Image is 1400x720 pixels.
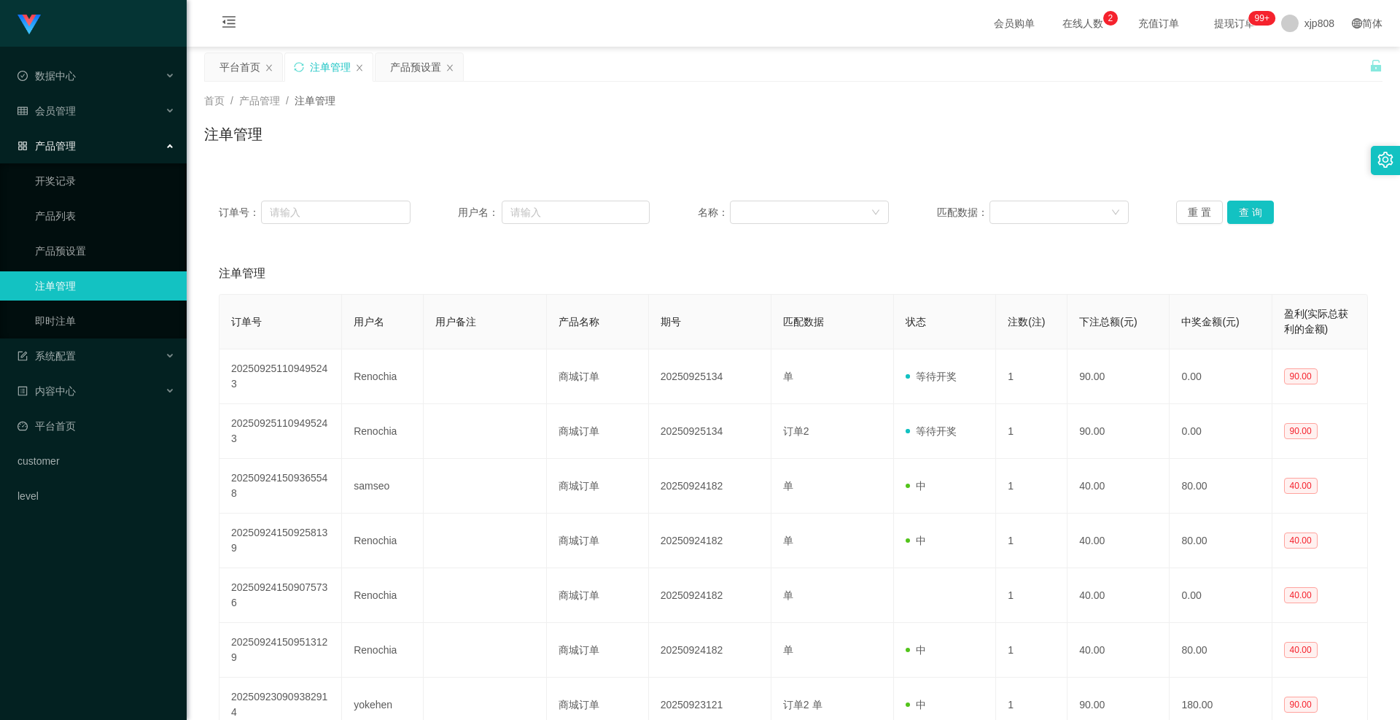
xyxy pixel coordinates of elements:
[1111,208,1120,218] i: 图标: down
[906,371,957,382] span: 等待开奖
[783,644,793,656] span: 单
[783,480,793,492] span: 单
[342,404,424,459] td: Renochia
[1369,59,1382,72] i: 图标: unlock
[1170,514,1272,568] td: 80.00
[230,95,233,107] span: /
[35,201,175,231] a: 产品列表
[17,386,28,396] i: 图标: profile
[219,265,265,282] span: 注单管理
[35,166,175,196] a: 开奖记录
[1284,533,1318,549] span: 40.00
[265,63,273,72] i: 图标: close
[906,480,926,492] span: 中
[783,589,793,601] span: 单
[1249,11,1275,26] sup: 327
[342,459,424,514] td: samseo
[354,316,384,328] span: 用户名
[17,411,175,441] a: 图标: dashboard平台首页
[17,106,28,116] i: 图标: table
[649,568,771,623] td: 20250924182
[446,63,454,72] i: 图标: close
[649,623,771,678] td: 20250924182
[310,53,351,81] div: 注单管理
[17,350,76,362] span: 系统配置
[17,446,175,476] a: customer
[342,514,424,568] td: Renochia
[996,349,1067,404] td: 1
[355,63,364,72] i: 图标: close
[1284,308,1349,335] span: 盈利(实际总获利的金额)
[1227,201,1274,224] button: 查 询
[17,140,76,152] span: 产品管理
[783,699,822,711] span: 订单2 单
[1108,11,1113,26] p: 2
[219,205,261,220] span: 订单号：
[295,95,335,107] span: 注单管理
[783,535,793,546] span: 单
[1008,316,1045,328] span: 注数(注)
[649,514,771,568] td: 20250924182
[1170,623,1272,678] td: 80.00
[294,62,304,72] i: 图标: sync
[1176,201,1223,224] button: 重 置
[1055,18,1111,28] span: 在线人数
[231,316,262,328] span: 订单号
[219,568,342,623] td: 202509241509075736
[1181,316,1239,328] span: 中奖金额(元)
[1284,642,1318,658] span: 40.00
[1131,18,1186,28] span: 充值订单
[547,459,649,514] td: 商城订单
[35,306,175,336] a: 即时注单
[906,535,926,546] span: 中
[390,53,441,81] div: 产品预设置
[1284,423,1318,439] span: 90.00
[1284,587,1318,603] span: 40.00
[1067,568,1170,623] td: 40.00
[871,208,880,218] i: 图标: down
[547,404,649,459] td: 商城订单
[35,271,175,301] a: 注单管理
[219,53,260,81] div: 平台首页
[937,205,989,220] span: 匹配数据：
[1170,349,1272,404] td: 0.00
[996,459,1067,514] td: 1
[1067,514,1170,568] td: 40.00
[996,404,1067,459] td: 1
[204,1,254,47] i: 图标: menu-fold
[342,349,424,404] td: Renochia
[204,95,225,107] span: 首页
[286,95,289,107] span: /
[996,623,1067,678] td: 1
[783,316,824,328] span: 匹配数据
[1067,459,1170,514] td: 40.00
[1067,404,1170,459] td: 90.00
[1067,349,1170,404] td: 90.00
[1103,11,1118,26] sup: 2
[698,205,730,220] span: 名称：
[1284,697,1318,713] span: 90.00
[17,71,28,81] i: 图标: check-circle-o
[342,623,424,678] td: Renochia
[1170,459,1272,514] td: 80.00
[996,568,1067,623] td: 1
[1079,316,1137,328] span: 下注总额(元)
[239,95,280,107] span: 产品管理
[219,514,342,568] td: 202509241509258139
[547,514,649,568] td: 商城订单
[219,459,342,514] td: 202509241509365548
[547,568,649,623] td: 商城订单
[219,404,342,459] td: 202509251109495243
[649,459,771,514] td: 20250924182
[502,201,650,224] input: 请输入
[204,123,262,145] h1: 注单管理
[1352,18,1362,28] i: 图标: global
[17,70,76,82] span: 数据中心
[906,699,926,711] span: 中
[783,425,809,437] span: 订单2
[17,481,175,511] a: level
[17,351,28,361] i: 图标: form
[219,623,342,678] td: 202509241509513129
[17,105,76,117] span: 会员管理
[649,349,771,404] td: 20250925134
